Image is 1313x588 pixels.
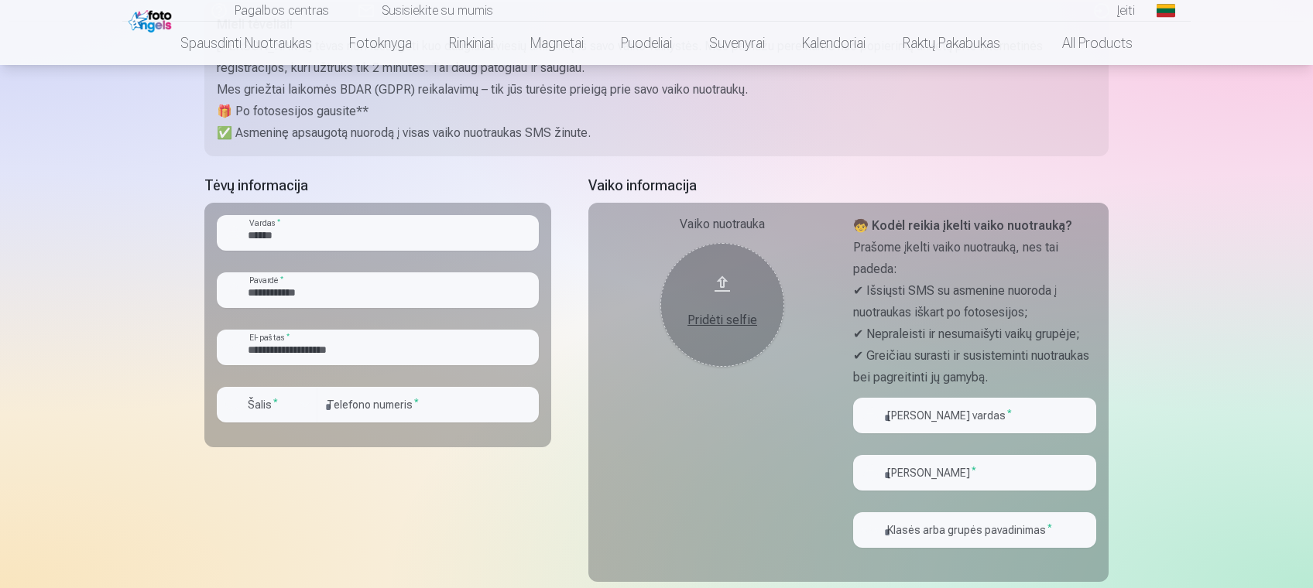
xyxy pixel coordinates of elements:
[602,22,691,65] a: Puodeliai
[129,6,176,32] img: /fa2
[1019,22,1151,65] a: All products
[884,22,1019,65] a: Raktų pakabukas
[217,79,1096,101] p: Mes griežtai laikomės BDAR (GDPR) reikalavimų – tik jūs turėsite prieigą prie savo vaiko nuotraukų.
[430,22,512,65] a: Rinkiniai
[676,311,769,330] div: Pridėti selfie
[331,22,430,65] a: Fotoknyga
[204,175,551,197] h5: Tėvų informacija
[783,22,884,65] a: Kalendoriai
[512,22,602,65] a: Magnetai
[660,243,784,367] button: Pridėti selfie
[853,280,1096,323] p: ✔ Išsiųsti SMS su asmenine nuoroda į nuotraukas iškart po fotosesijos;
[242,397,284,412] label: Šalis
[162,22,331,65] a: Spausdinti nuotraukas
[217,101,1096,122] p: 🎁 Po fotosesijos gausite**
[691,22,783,65] a: Suvenyrai
[853,323,1096,345] p: ✔ Nepraleisti ir nesumaišyti vaikų grupėje;
[601,215,844,234] div: Vaiko nuotrauka
[217,122,1096,144] p: ✅ Asmeninę apsaugotą nuorodą į visas vaiko nuotraukas SMS žinute.
[853,345,1096,388] p: ✔ Greičiau surasti ir susisteminti nuotraukas bei pagreitinti jų gamybą.
[853,237,1096,280] p: Prašome įkelti vaiko nuotrauką, nes tai padeda:
[217,387,317,422] button: Šalis*
[588,175,1109,197] h5: Vaiko informacija
[853,218,1072,233] strong: 🧒 Kodėl reikia įkelti vaiko nuotrauką?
